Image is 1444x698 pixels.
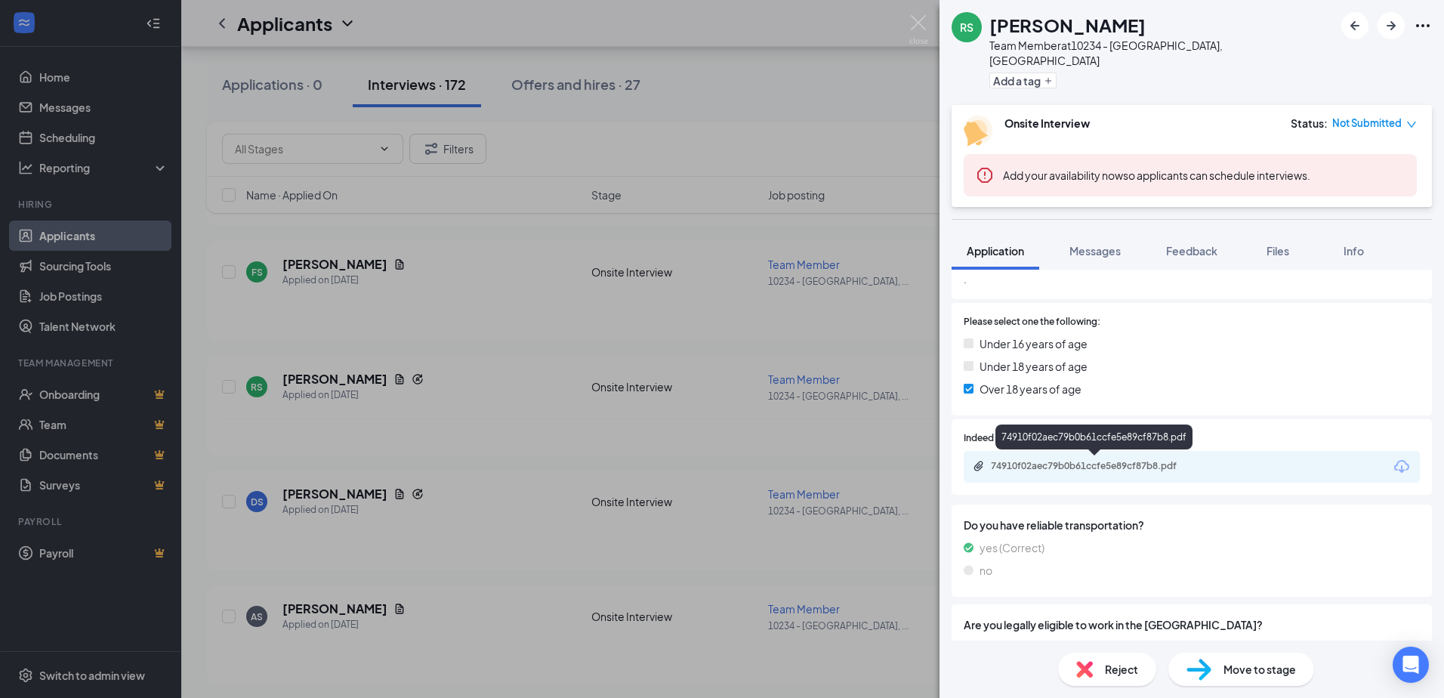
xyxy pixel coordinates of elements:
[1378,12,1405,39] button: ArrowRight
[980,358,1088,375] span: Under 18 years of age
[1105,661,1138,678] span: Reject
[980,539,1044,556] span: yes (Correct)
[1382,17,1400,35] svg: ArrowRight
[1069,244,1121,258] span: Messages
[980,562,992,579] span: no
[1346,17,1364,35] svg: ArrowLeftNew
[980,639,1044,656] span: yes (Correct)
[964,517,1420,533] span: Do you have reliable transportation?
[1044,76,1053,85] svg: Plus
[1267,244,1289,258] span: Files
[1223,661,1296,678] span: Move to stage
[995,425,1193,449] div: 74910f02aec79b0b61ccfe5e89cf87b8.pdf
[980,381,1081,397] span: Over 18 years of age
[964,270,1420,287] span: .
[973,460,985,472] svg: Paperclip
[1414,17,1432,35] svg: Ellipses
[1291,116,1328,131] div: Status :
[1004,116,1090,130] b: Onsite Interview
[1003,168,1123,183] button: Add your availability now
[1406,119,1417,130] span: down
[991,460,1202,472] div: 74910f02aec79b0b61ccfe5e89cf87b8.pdf
[989,73,1057,88] button: PlusAdd a tag
[1344,244,1364,258] span: Info
[1332,116,1402,131] span: Not Submitted
[1393,647,1429,683] div: Open Intercom Messenger
[1341,12,1368,39] button: ArrowLeftNew
[989,38,1334,68] div: Team Member at 10234 - [GEOGRAPHIC_DATA], [GEOGRAPHIC_DATA]
[1166,244,1217,258] span: Feedback
[989,12,1146,38] h1: [PERSON_NAME]
[980,335,1088,352] span: Under 16 years of age
[976,166,994,184] svg: Error
[964,616,1420,633] span: Are you legally eligible to work in the [GEOGRAPHIC_DATA]?
[1003,168,1310,182] span: so applicants can schedule interviews.
[1393,458,1411,476] svg: Download
[964,431,1030,446] span: Indeed Resume
[967,244,1024,258] span: Application
[973,460,1217,474] a: Paperclip74910f02aec79b0b61ccfe5e89cf87b8.pdf
[964,315,1100,329] span: Please select one the following:
[960,20,973,35] div: RS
